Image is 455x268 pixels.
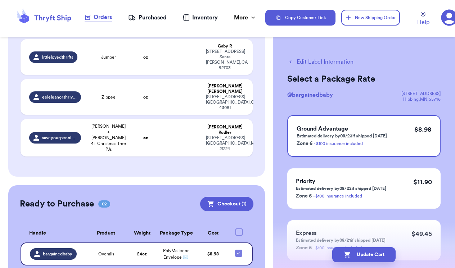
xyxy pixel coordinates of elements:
p: Estimated delivery by 08/22 if shipped [DATE] [296,186,386,191]
th: Product [84,224,129,242]
a: Help [417,12,429,27]
a: - $100 insurance included [313,194,362,198]
div: [STREET_ADDRESS] Santa [PERSON_NAME] , CA 92703 [206,49,244,71]
span: Jumper [101,54,116,60]
strong: 24 oz [137,252,147,256]
div: [STREET_ADDRESS] [401,91,441,96]
a: Orders [85,13,112,22]
span: Zone 6 [296,194,312,199]
button: Copy Customer Link [265,10,335,26]
span: 02 [98,200,110,208]
th: Package Type [156,224,196,242]
strong: oz [143,55,148,59]
th: Cost [196,224,230,242]
a: - $100 insurance included [314,141,363,146]
div: [STREET_ADDRESS] [GEOGRAPHIC_DATA] , OH 43081 [206,94,244,110]
button: Checkout (1) [200,197,253,211]
span: Handle [29,230,46,237]
a: Purchased [128,13,167,22]
p: $ 8.98 [414,124,431,135]
div: Hibbing , MN , 55746 [401,96,441,102]
span: saveyourpennies01 [42,135,77,141]
strong: oz [143,95,148,99]
div: More [234,13,257,22]
span: Overalls [98,251,114,257]
span: @ bargainedbaby [287,92,333,98]
p: Estimated delivery by 08/21 if shipped [DATE] [296,237,386,243]
p: $ 49.45 [411,229,432,239]
button: New Shipping Order [341,10,400,26]
div: [PERSON_NAME] [PERSON_NAME] [206,83,244,94]
a: Inventory [183,13,218,22]
span: PolyMailer or Envelope ✉️ [163,249,189,259]
th: Weight [129,224,156,242]
span: Ground Advantage [297,126,348,132]
strong: oz [143,136,148,140]
p: Estimated delivery by 08/23 if shipped [DATE] [297,133,387,139]
span: Priority [296,178,315,184]
span: bargainedbaby [43,251,72,257]
span: Zone 6 [297,141,312,146]
div: [STREET_ADDRESS] [GEOGRAPHIC_DATA] , MD 21224 [206,135,244,151]
span: Express [296,230,316,236]
h2: Select a Package Rate [287,73,441,85]
span: eeleleanorshriver [42,94,77,100]
button: Update Cart [332,247,396,262]
span: Help [417,18,429,27]
span: $ 8.98 [207,252,219,256]
div: Gaby R [206,44,244,49]
p: $ 11.90 [413,177,432,187]
span: Zippee [102,94,116,100]
h2: Ready to Purchase [20,198,94,210]
span: littlelovedthrifts [42,54,73,60]
div: [PERSON_NAME] Kudler [206,124,244,135]
span: [PERSON_NAME] + [PERSON_NAME] 4T Christmas Tree PJs [90,123,127,152]
button: Edit Label Information [287,58,353,66]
